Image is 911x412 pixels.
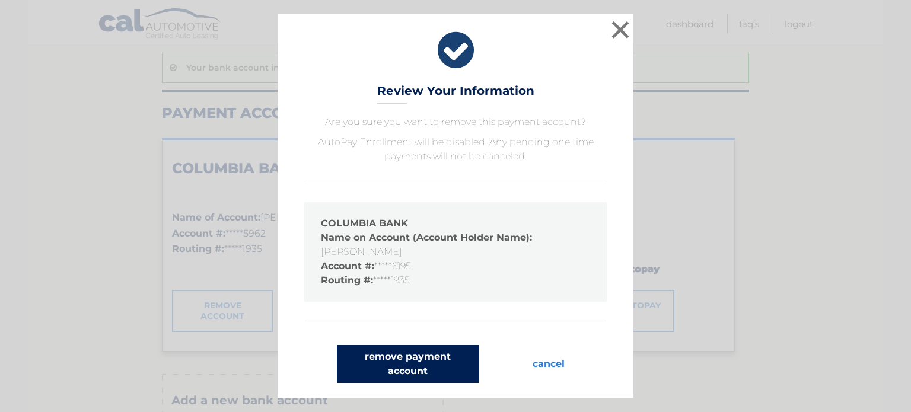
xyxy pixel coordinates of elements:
button: cancel [523,345,574,383]
h3: Review Your Information [377,84,534,104]
button: remove payment account [337,345,479,383]
strong: Name on Account (Account Holder Name): [321,232,532,243]
p: AutoPay Enrollment will be disabled. Any pending one time payments will not be canceled. [304,135,607,164]
strong: Account #: [321,260,374,272]
strong: COLUMBIA BANK [321,218,408,229]
button: × [609,18,632,41]
li: [PERSON_NAME] [321,231,590,259]
strong: Routing #: [321,274,373,286]
p: Are you sure you want to remove this payment account? [304,115,607,129]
